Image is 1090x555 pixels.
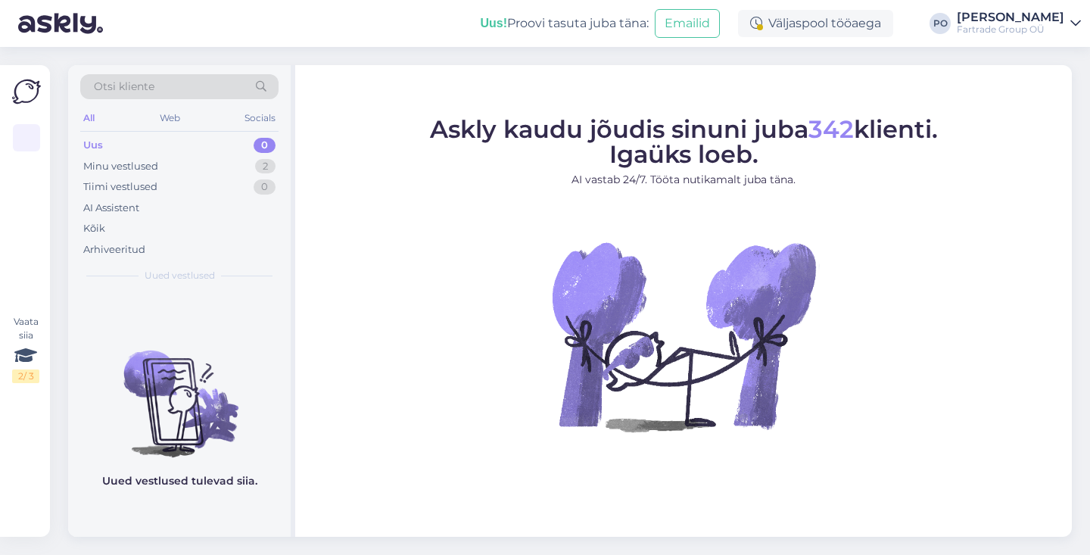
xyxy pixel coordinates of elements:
span: Otsi kliente [94,79,154,95]
div: Socials [241,108,279,128]
img: No Chat active [547,200,820,472]
div: AI Assistent [83,201,139,216]
div: Väljaspool tööaega [738,10,893,37]
a: [PERSON_NAME]Fartrade Group OÜ [957,11,1081,36]
img: No chats [68,323,291,460]
div: Web [157,108,183,128]
span: Uued vestlused [145,269,215,282]
div: Vaata siia [12,315,39,383]
div: 2 / 3 [12,369,39,383]
div: Arhiveeritud [83,242,145,257]
p: Uued vestlused tulevad siia. [102,473,257,489]
div: [PERSON_NAME] [957,11,1064,23]
button: Emailid [655,9,720,38]
div: 0 [254,179,276,195]
div: 2 [255,159,276,174]
b: Uus! [480,17,507,30]
div: Fartrade Group OÜ [957,23,1064,36]
img: Askly Logo [12,77,41,106]
div: Kõik [83,221,105,236]
div: 0 [254,138,276,153]
div: PO [930,13,951,34]
div: All [80,108,98,128]
div: Proovi tasuta juba täna: [480,14,649,33]
p: AI vastab 24/7. Tööta nutikamalt juba täna. [430,172,938,188]
div: Tiimi vestlused [83,179,157,195]
div: Uus [83,138,103,153]
span: 342 [808,114,854,144]
span: Askly kaudu jõudis sinuni juba klienti. Igaüks loeb. [430,114,938,169]
div: Minu vestlused [83,159,158,174]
